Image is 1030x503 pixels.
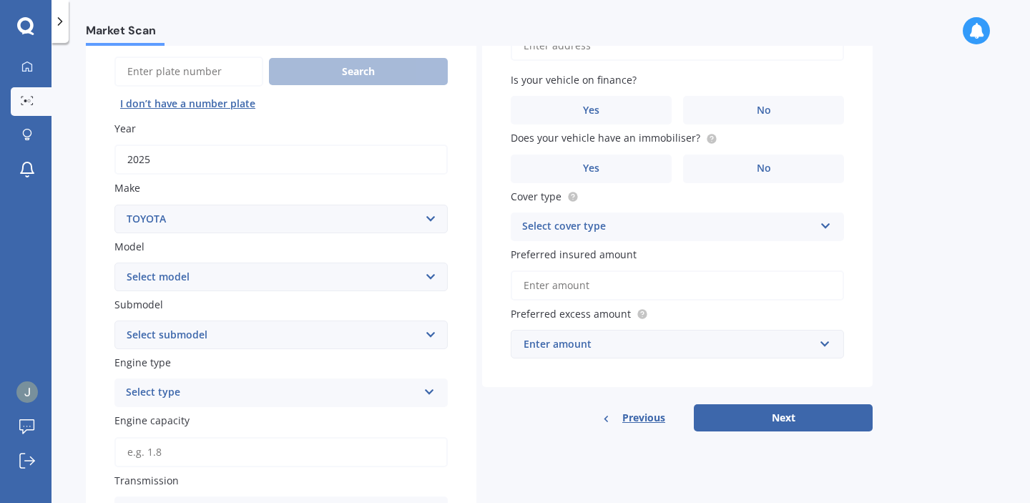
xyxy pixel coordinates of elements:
[511,132,700,145] span: Does your vehicle have an immobiliser?
[114,57,263,87] input: Enter plate number
[583,104,599,117] span: Yes
[114,92,261,115] button: I don’t have a number plate
[522,218,814,235] div: Select cover type
[757,104,771,117] span: No
[114,182,140,195] span: Make
[511,31,844,61] input: Enter address
[511,190,561,203] span: Cover type
[622,407,665,429] span: Previous
[114,298,163,311] span: Submodel
[114,122,136,135] span: Year
[126,384,418,401] div: Select type
[511,73,637,87] span: Is your vehicle on finance?
[114,240,144,253] span: Model
[114,437,448,467] input: e.g. 1.8
[757,162,771,175] span: No
[511,248,637,261] span: Preferred insured amount
[511,270,844,301] input: Enter amount
[694,404,873,431] button: Next
[583,162,599,175] span: Yes
[511,307,631,321] span: Preferred excess amount
[114,356,171,369] span: Engine type
[114,414,190,428] span: Engine capacity
[114,474,179,487] span: Transmission
[16,381,38,403] img: ACg8ocJbdJiI_eJKBv1El-L7qe3DqIoWomdEUhh-1ZSYYkph3Grutw=s96-c
[114,145,448,175] input: YYYY
[524,336,814,352] div: Enter amount
[86,24,165,43] span: Market Scan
